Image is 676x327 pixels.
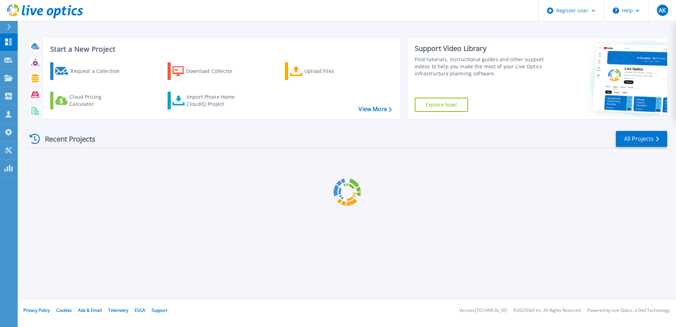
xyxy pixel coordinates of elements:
span: AK [659,7,666,13]
div: Support Video Library [415,44,547,53]
a: Upload Files [285,62,364,80]
div: Upload Files [304,64,361,78]
div: Request a Collection [70,64,127,78]
div: Download Collector [186,64,243,78]
a: EULA [135,307,145,313]
li: © 2025 Dell Inc. All Rights Reserved [513,308,581,313]
a: Request a Collection [50,62,129,80]
div: Cloud Pricing Calculator [69,93,126,108]
div: Recent Projects [27,130,105,148]
a: Download Collector [168,62,246,80]
li: Version: [TECHNICAL_ID] [459,308,507,313]
a: View More [359,106,391,113]
a: Telemetry [108,307,128,313]
a: All Projects [616,131,667,147]
a: Support [152,307,167,313]
a: Cookies [56,307,72,313]
a: Privacy Policy [23,307,50,313]
a: Ads & Email [78,307,102,313]
h3: Start a New Project [50,45,391,53]
a: Cloud Pricing Calculator [50,92,129,109]
li: Powered by Live Optics, a Dell Technology [587,308,670,313]
div: Import Phone Home CloudIQ Project [187,93,242,108]
a: Explore Now! [415,98,468,112]
div: Find tutorials, instructional guides and other support videos to help you make the most of your L... [415,56,547,77]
